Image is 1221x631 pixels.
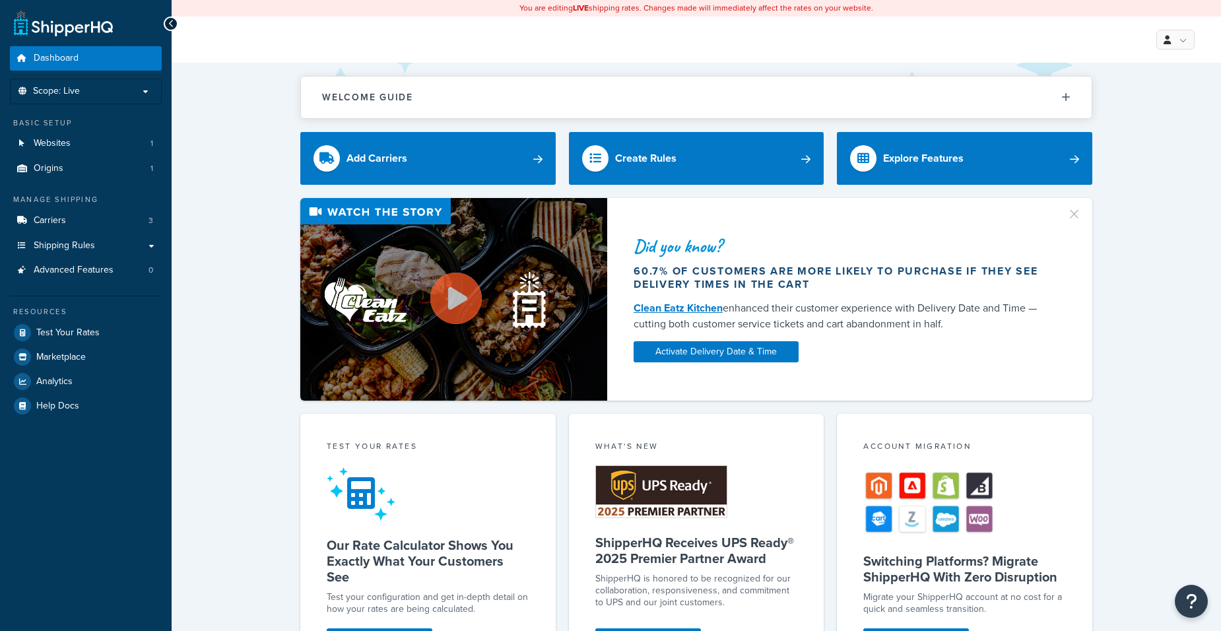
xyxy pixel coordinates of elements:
span: Analytics [36,376,73,387]
li: Advanced Features [10,258,162,282]
a: Add Carriers [300,132,556,185]
a: Carriers3 [10,209,162,233]
span: Help Docs [36,401,79,412]
a: Clean Eatz Kitchen [634,300,723,315]
div: Account Migration [863,440,1066,455]
span: Websites [34,138,71,149]
span: 3 [148,215,153,226]
li: Origins [10,156,162,181]
button: Open Resource Center [1175,585,1208,618]
div: Migrate your ShipperHQ account at no cost for a quick and seamless transition. [863,591,1066,615]
a: Marketplace [10,345,162,369]
span: Carriers [34,215,66,226]
a: Websites1 [10,131,162,156]
a: Explore Features [837,132,1092,185]
b: LIVE [573,2,589,14]
span: Advanced Features [34,265,114,276]
div: Basic Setup [10,117,162,129]
span: Dashboard [34,53,79,64]
button: Welcome Guide [301,77,1092,118]
li: Websites [10,131,162,156]
h2: Welcome Guide [322,92,413,102]
a: Analytics [10,370,162,393]
div: Test your configuration and get in-depth detail on how your rates are being calculated. [327,591,529,615]
div: Manage Shipping [10,194,162,205]
a: Advanced Features0 [10,258,162,282]
a: Shipping Rules [10,234,162,258]
li: Carriers [10,209,162,233]
div: enhanced their customer experience with Delivery Date and Time — cutting both customer service ti... [634,300,1051,332]
div: Test your rates [327,440,529,455]
a: Dashboard [10,46,162,71]
a: Activate Delivery Date & Time [634,341,799,362]
div: Did you know? [634,237,1051,255]
a: Test Your Rates [10,321,162,345]
div: What's New [595,440,798,455]
div: 60.7% of customers are more likely to purchase if they see delivery times in the cart [634,265,1051,291]
div: Resources [10,306,162,317]
span: Marketplace [36,352,86,363]
span: Scope: Live [33,86,80,97]
h5: Our Rate Calculator Shows You Exactly What Your Customers See [327,537,529,585]
h5: Switching Platforms? Migrate ShipperHQ With Zero Disruption [863,553,1066,585]
span: Test Your Rates [36,327,100,339]
div: Add Carriers [346,149,407,168]
h5: ShipperHQ Receives UPS Ready® 2025 Premier Partner Award [595,535,798,566]
div: Create Rules [615,149,676,168]
span: 0 [148,265,153,276]
div: Explore Features [883,149,964,168]
span: Shipping Rules [34,240,95,251]
a: Create Rules [569,132,824,185]
p: ShipperHQ is honored to be recognized for our collaboration, responsiveness, and commitment to UP... [595,573,798,609]
span: Origins [34,163,63,174]
span: 1 [150,138,153,149]
img: Video thumbnail [300,198,607,401]
a: Help Docs [10,394,162,418]
a: Origins1 [10,156,162,181]
span: 1 [150,163,153,174]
